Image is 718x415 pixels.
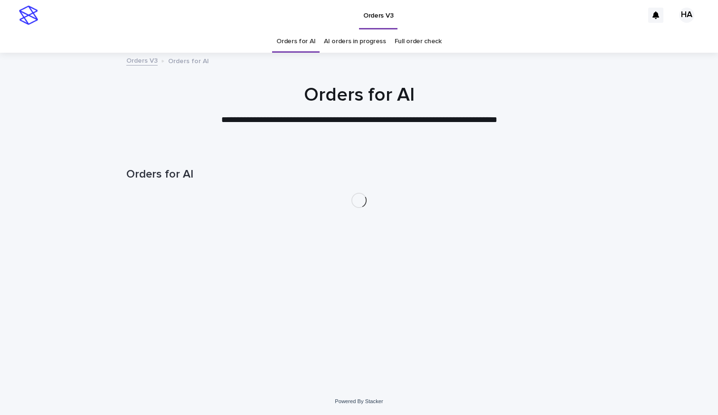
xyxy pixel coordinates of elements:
h1: Orders for AI [126,84,592,106]
a: Orders V3 [126,55,158,66]
a: Full order check [395,30,442,53]
p: Orders for AI [168,55,209,66]
a: Orders for AI [276,30,315,53]
img: stacker-logo-s-only.png [19,6,38,25]
a: Powered By Stacker [335,398,383,404]
a: AI orders in progress [324,30,386,53]
div: HA [679,8,694,23]
h1: Orders for AI [126,168,592,181]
